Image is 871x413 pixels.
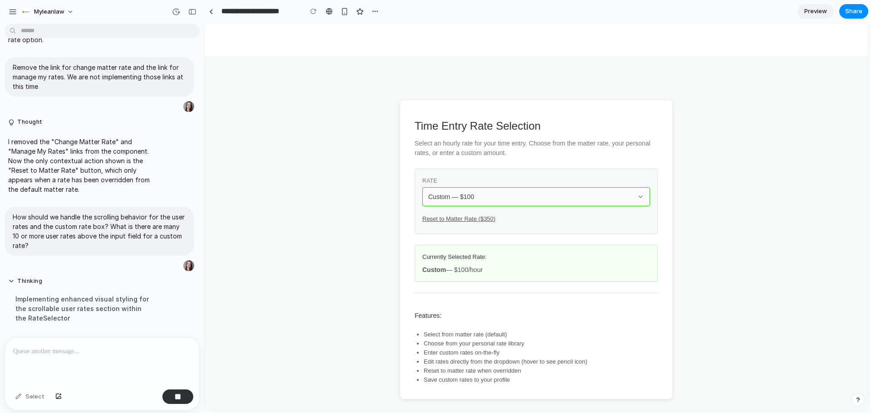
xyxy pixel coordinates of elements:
[218,153,445,162] div: Rate
[210,283,453,301] h3: Features:
[18,5,78,19] button: myleanlaw
[218,242,445,251] div: — $ 100 /hour
[219,316,453,325] li: Choose from your personal rate library
[804,7,827,16] span: Preview
[218,164,445,183] button: Custom — $100
[224,169,269,178] span: Custom — $ 100
[210,94,453,112] h1: Time Entry Rate Selection
[219,325,453,334] li: Enter custom rates on-the-fly
[210,116,453,135] p: Select an hourly rate for your time entry. Choose from the matter rate, your personal rates, or e...
[8,137,160,194] p: I removed the "Change Matter Rate" and "Manage My Rates" links from the component. Now the only c...
[218,189,291,203] button: Reset to Matter Rate ($350)
[219,307,453,316] li: Select from matter rate (default)
[798,4,834,19] a: Preview
[218,243,241,250] strong: Custom
[219,352,453,361] li: Save custom rates to your profile
[845,7,862,16] span: Share
[13,63,186,91] p: Remove the link for change matter rate and the link for manage my rates. We are not implementing ...
[13,212,186,250] p: How should we handle the scrolling behavior for the user rates and the custom rate box? What is t...
[34,7,64,16] span: myleanlaw
[8,289,160,328] div: Implementing enhanced visual styling for the scrollable user rates section within the RateSelector
[218,229,445,238] div: Currently Selected Rate:
[219,334,453,343] li: Edit rates directly from the dropdown (hover to see pencil icon)
[839,4,868,19] button: Share
[219,343,453,352] li: Reset to matter rate when overridden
